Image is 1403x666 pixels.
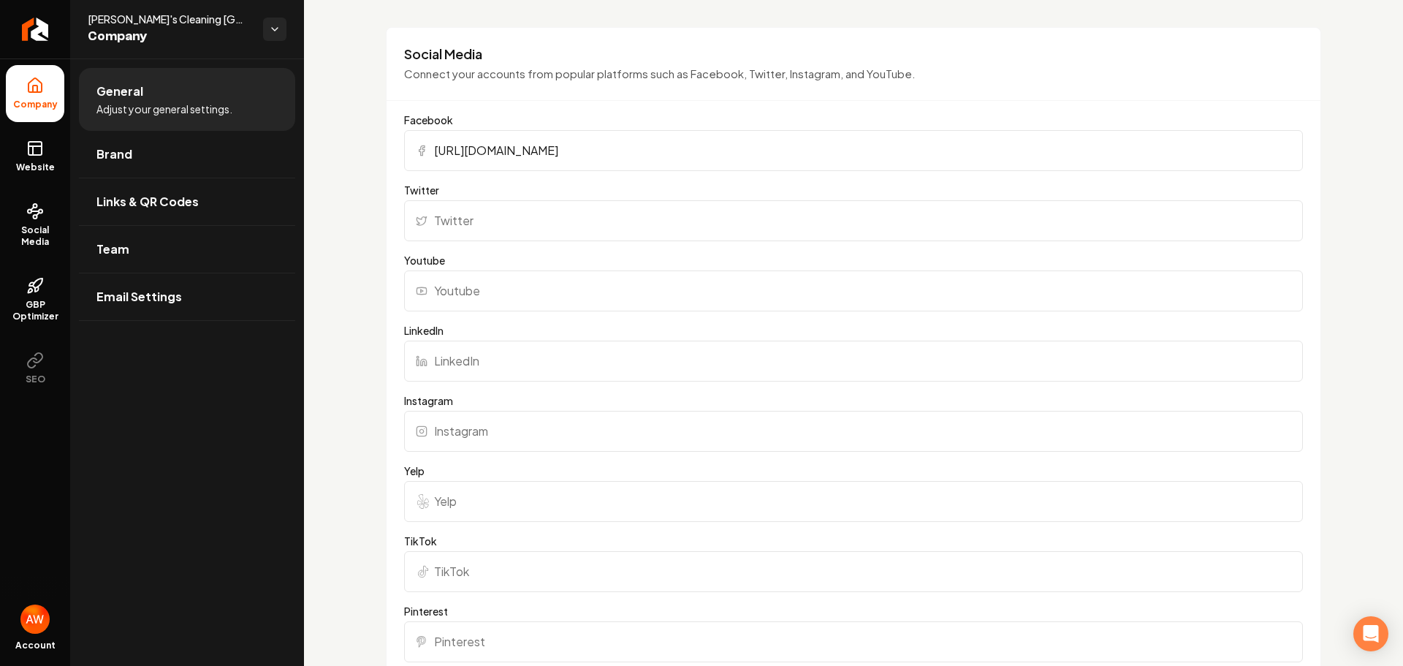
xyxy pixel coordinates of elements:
a: Brand [79,131,295,178]
label: TikTok [404,534,1303,548]
p: Connect your accounts from popular platforms such as Facebook, Twitter, Instagram, and YouTube. [404,66,1303,83]
a: Website [6,128,64,185]
label: Pinterest [404,604,1303,618]
input: Facebook [404,130,1303,171]
input: Pinterest [404,621,1303,662]
span: Social Media [6,224,64,248]
span: Company [88,26,251,47]
span: SEO [20,374,51,385]
input: Instagram [404,411,1303,452]
input: LinkedIn [404,341,1303,382]
input: Youtube [404,270,1303,311]
span: Team [96,241,129,258]
label: Instagram [404,393,1303,408]
label: Twitter [404,183,1303,197]
label: Facebook [404,113,1303,127]
span: Company [7,99,64,110]
span: General [96,83,143,100]
a: Links & QR Codes [79,178,295,225]
label: Youtube [404,253,1303,268]
input: Yelp [404,481,1303,522]
a: Email Settings [79,273,295,320]
div: Open Intercom Messenger [1353,616,1388,651]
img: Rebolt Logo [22,18,49,41]
span: Adjust your general settings. [96,102,232,116]
span: Email Settings [96,288,182,306]
input: Twitter [404,200,1303,241]
span: GBP Optimizer [6,299,64,322]
label: LinkedIn [404,323,1303,338]
label: Yelp [404,463,1303,478]
input: TikTok [404,551,1303,592]
span: Account [15,640,56,651]
span: Website [10,162,61,173]
span: Brand [96,145,132,163]
a: GBP Optimizer [6,265,64,334]
span: [PERSON_NAME]'s Cleaning [GEOGRAPHIC_DATA] [88,12,251,26]
h3: Social Media [404,45,1303,63]
button: Open user button [20,605,50,634]
button: SEO [6,340,64,397]
a: Social Media [6,191,64,260]
span: Links & QR Codes [96,193,199,211]
img: Alexa Wiley [20,605,50,634]
a: Team [79,226,295,273]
